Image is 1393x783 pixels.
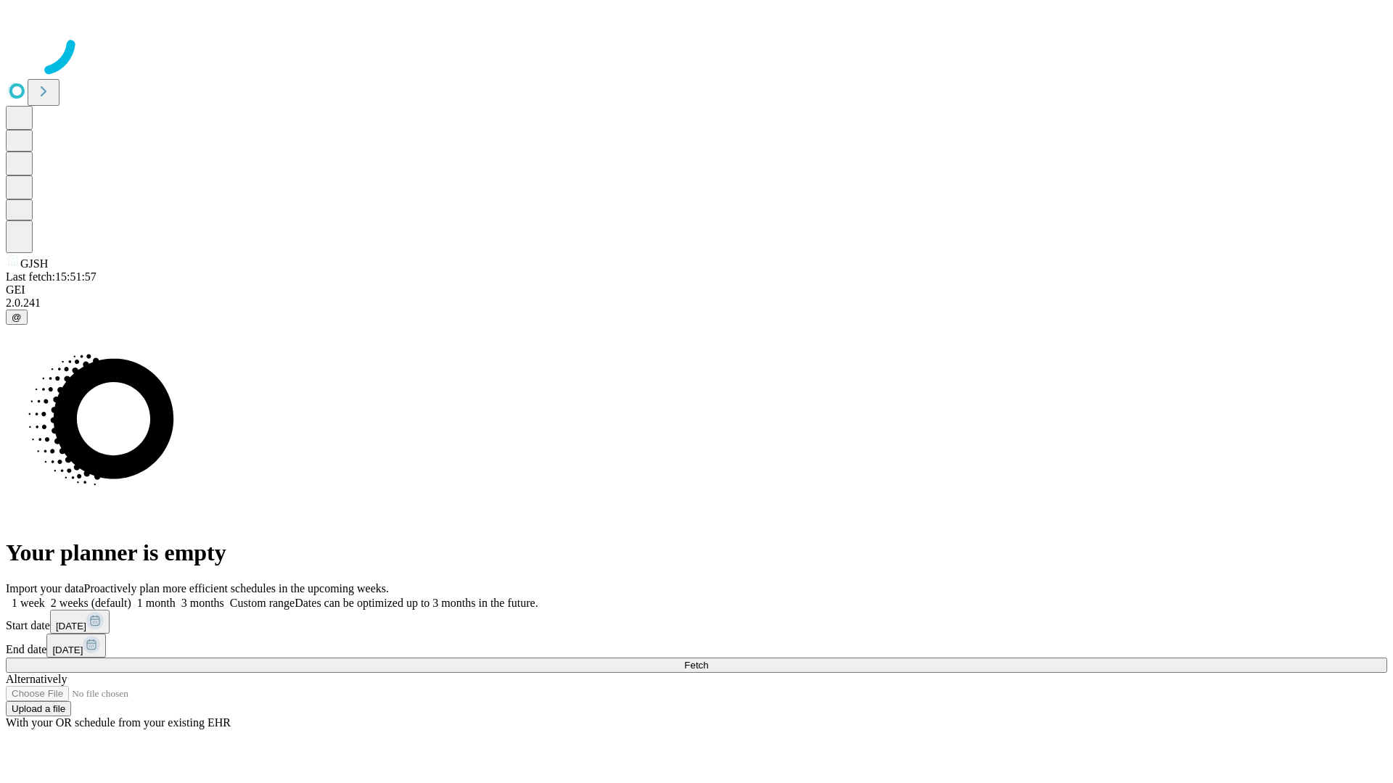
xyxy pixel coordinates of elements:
[6,270,96,283] span: Last fetch: 15:51:57
[50,610,110,634] button: [DATE]
[6,297,1387,310] div: 2.0.241
[12,597,45,609] span: 1 week
[6,283,1387,297] div: GEI
[6,634,1387,658] div: End date
[56,621,86,631] span: [DATE]
[6,582,84,594] span: Import your data
[6,310,28,325] button: @
[230,597,295,609] span: Custom range
[6,673,67,685] span: Alternatively
[6,539,1387,566] h1: Your planner is empty
[181,597,224,609] span: 3 months
[137,597,176,609] span: 1 month
[46,634,106,658] button: [DATE]
[6,716,231,729] span: With your OR schedule from your existing EHR
[52,645,83,655] span: [DATE]
[20,257,48,270] span: GJSH
[51,597,131,609] span: 2 weeks (default)
[6,701,71,716] button: Upload a file
[6,610,1387,634] div: Start date
[684,660,708,671] span: Fetch
[295,597,538,609] span: Dates can be optimized up to 3 months in the future.
[6,658,1387,673] button: Fetch
[12,312,22,323] span: @
[84,582,389,594] span: Proactively plan more efficient schedules in the upcoming weeks.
